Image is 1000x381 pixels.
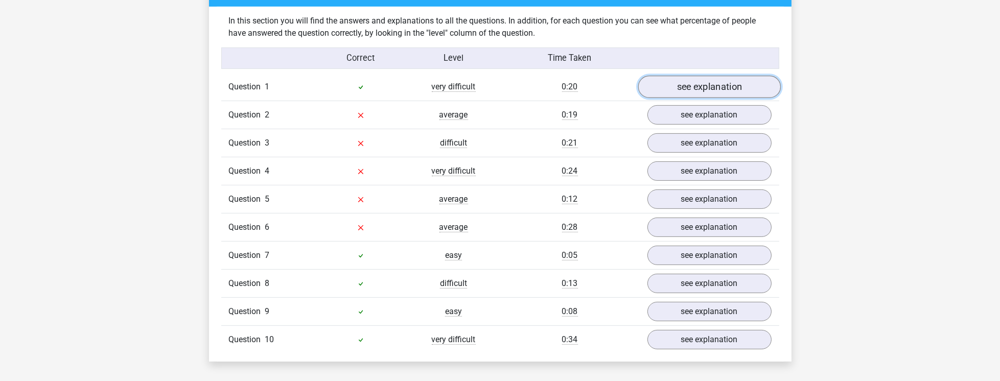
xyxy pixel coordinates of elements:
span: difficult [440,278,467,289]
span: easy [445,250,462,260]
span: 4 [265,166,270,176]
span: Question [229,221,265,233]
span: 0:20 [562,82,578,92]
span: very difficult [432,166,476,176]
a: see explanation [647,161,772,181]
span: 7 [265,250,270,260]
span: 0:19 [562,110,578,120]
span: Question [229,334,265,346]
span: 0:24 [562,166,578,176]
span: Question [229,277,265,290]
span: 0:13 [562,278,578,289]
a: see explanation [647,274,772,293]
span: 6 [265,222,270,232]
span: 0:34 [562,335,578,345]
div: Level [407,52,500,65]
span: Question [229,109,265,121]
span: average [439,194,468,204]
span: 1 [265,82,270,91]
a: see explanation [647,330,772,349]
span: 0:21 [562,138,578,148]
span: difficult [440,138,467,148]
span: 0:12 [562,194,578,204]
a: see explanation [647,105,772,125]
a: see explanation [647,133,772,153]
a: see explanation [647,218,772,237]
span: Question [229,249,265,261]
a: see explanation [638,76,780,99]
span: 0:05 [562,250,578,260]
span: 9 [265,306,270,316]
span: average [439,110,468,120]
a: see explanation [647,246,772,265]
span: Question [229,193,265,205]
span: 3 [265,138,270,148]
span: very difficult [432,82,476,92]
span: very difficult [432,335,476,345]
span: 8 [265,278,270,288]
span: average [439,222,468,232]
span: 0:28 [562,222,578,232]
span: Question [229,137,265,149]
div: In this section you will find the answers and explanations to all the questions. In addition, for... [221,15,779,39]
span: 0:08 [562,306,578,317]
span: Question [229,305,265,318]
a: see explanation [647,302,772,321]
span: 5 [265,194,270,204]
span: easy [445,306,462,317]
div: Time Taken [500,52,639,65]
span: Question [229,165,265,177]
span: 2 [265,110,270,120]
span: 10 [265,335,274,344]
div: Correct [314,52,407,65]
span: Question [229,81,265,93]
a: see explanation [647,189,772,209]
